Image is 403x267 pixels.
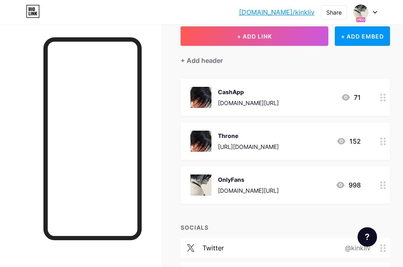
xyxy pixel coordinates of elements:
[181,26,328,46] button: + ADD LINK
[190,87,211,108] img: CashApp
[336,136,361,146] div: 152
[218,175,279,184] div: OnlyFans
[218,142,279,151] div: [URL][DOMAIN_NAME]
[203,243,224,253] div: twitter
[332,243,380,253] div: @kinkliv
[190,131,211,152] img: Throne
[341,93,361,102] div: 71
[336,180,361,190] div: 998
[181,56,223,65] div: + Add header
[218,88,279,96] div: CashApp
[218,131,279,140] div: Throne
[326,8,342,17] div: Share
[353,4,369,20] img: kinkliv
[218,99,279,107] div: [DOMAIN_NAME][URL]
[237,33,272,40] span: + ADD LINK
[181,223,390,232] div: SOCIALS
[190,174,211,196] img: OnlyFans
[239,7,315,17] a: [DOMAIN_NAME]/kinkliv
[335,26,390,46] div: + ADD EMBED
[218,186,279,195] div: [DOMAIN_NAME][URL]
